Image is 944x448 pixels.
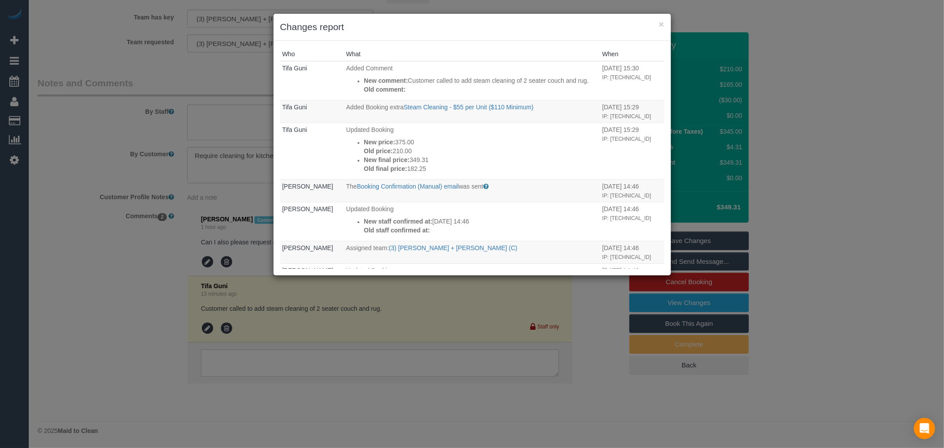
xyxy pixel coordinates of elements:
span: Updated Booking [346,126,393,133]
div: Open Intercom Messenger [914,418,935,439]
small: IP: [TECHNICAL_ID] [602,193,651,199]
td: When [600,241,664,263]
strong: Old staff confirmed at: [364,227,430,234]
span: Added Comment [346,65,393,72]
span: Added Booking extra [346,104,404,111]
h3: Changes report [280,20,664,34]
p: Customer called to add steam cleaning of 2 seater couch and rug. [364,76,598,85]
span: The [346,183,357,190]
strong: New final price: [364,156,409,163]
td: What [344,100,600,123]
td: What [344,241,600,263]
td: Who [280,241,344,263]
a: Tifa Guni [282,104,307,111]
td: What [344,263,600,320]
td: When [600,61,664,100]
td: When [600,123,664,179]
a: [PERSON_NAME] [282,244,333,251]
button: × [659,19,664,29]
p: 349.31 [364,155,598,164]
td: Who [280,61,344,100]
td: Who [280,202,344,241]
strong: Old final price: [364,165,407,172]
td: Who [280,179,344,202]
td: When [600,179,664,202]
a: Tifa Guni [282,126,307,133]
span: Assigned team: [346,244,389,251]
small: IP: [TECHNICAL_ID] [602,136,651,142]
td: What [344,179,600,202]
td: When [600,202,664,241]
p: 210.00 [364,147,598,155]
td: When [600,100,664,123]
a: Tifa Guni [282,65,307,72]
td: Who [280,263,344,320]
strong: Old comment: [364,86,405,93]
small: IP: [TECHNICAL_ID] [602,74,651,81]
th: When [600,47,664,61]
td: What [344,123,600,179]
td: What [344,202,600,241]
span: was sent [459,183,483,190]
a: [PERSON_NAME] [282,205,333,212]
td: When [600,263,664,320]
a: Steam Cleaning - $55 per Unit ($110 Minimum) [404,104,533,111]
td: Who [280,100,344,123]
span: Updated Booking [346,267,393,274]
sui-modal: Changes report [274,14,671,275]
p: [DATE] 14:46 [364,217,598,226]
th: Who [280,47,344,61]
span: Updated Booking [346,205,393,212]
a: Booking Confirmation (Manual) email [357,183,459,190]
strong: New staff confirmed at: [364,218,432,225]
td: What [344,61,600,100]
p: 182.25 [364,164,598,173]
a: [PERSON_NAME] [282,183,333,190]
small: IP: [TECHNICAL_ID] [602,215,651,221]
td: Who [280,123,344,179]
small: IP: [TECHNICAL_ID] [602,113,651,120]
a: [PERSON_NAME] [282,267,333,274]
a: (3) [PERSON_NAME] + [PERSON_NAME] (C) [389,244,518,251]
p: 375.00 [364,138,598,147]
strong: New price: [364,139,395,146]
strong: New comment: [364,77,408,84]
small: IP: [TECHNICAL_ID] [602,254,651,260]
strong: Old price: [364,147,393,154]
th: What [344,47,600,61]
